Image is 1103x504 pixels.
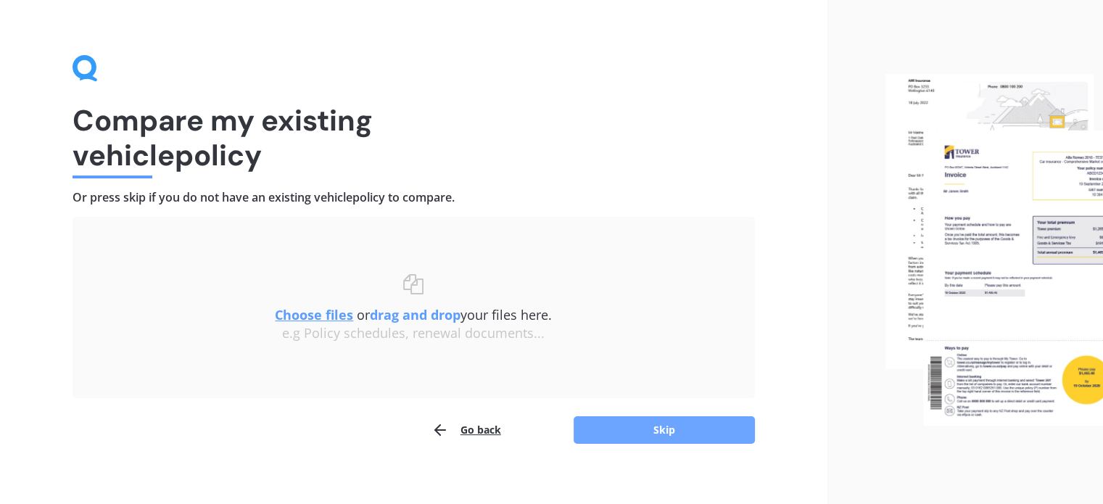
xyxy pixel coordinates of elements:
[370,306,460,323] b: drag and drop
[73,190,755,205] h4: Or press skip if you do not have an existing vehicle policy to compare.
[275,306,552,323] span: or your files here.
[431,416,501,445] button: Go back
[73,103,755,173] h1: Compare my existing vehicle policy
[885,74,1103,426] img: files.webp
[275,306,353,323] u: Choose files
[574,416,755,444] button: Skip
[102,326,726,342] div: e.g Policy schedules, renewal documents...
